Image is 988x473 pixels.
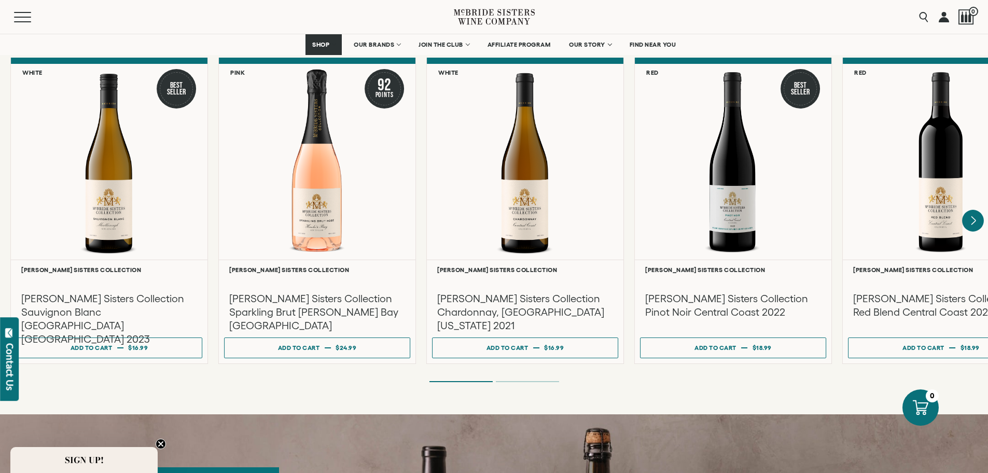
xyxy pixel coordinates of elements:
div: Add to cart [694,340,736,355]
a: White Best Seller McBride Sisters Collection SauvignonBlanc [PERSON_NAME] Sisters Collection [PER... [10,58,208,364]
button: Add to cart $16.99 [432,337,618,358]
a: FIND NEAR YOU [623,34,683,55]
h6: White [22,69,43,76]
li: Page dot 1 [429,381,493,382]
button: Close teaser [156,439,166,449]
a: AFFILIATE PROGRAM [481,34,558,55]
span: OUR BRANDS [354,41,394,48]
span: $24.99 [336,344,356,351]
span: FIND NEAR YOU [630,41,676,48]
h6: Pink [230,69,245,76]
h6: Red [854,69,867,76]
button: Next [962,210,984,232]
button: Mobile Menu Trigger [14,12,51,22]
span: $18.99 [961,344,980,351]
h6: [PERSON_NAME] Sisters Collection [645,266,821,273]
h6: Red [646,69,659,76]
a: JOIN THE CLUB [412,34,476,55]
a: White McBride Sisters Collection Chardonnay, Central Coast California [PERSON_NAME] Sisters Colle... [426,58,624,364]
div: SIGN UP!Close teaser [10,447,158,473]
div: Contact Us [5,343,15,390]
span: SIGN UP! [65,454,104,466]
h3: [PERSON_NAME] Sisters Collection Sauvignon Blanc [GEOGRAPHIC_DATA] [GEOGRAPHIC_DATA] 2023 [21,292,197,346]
button: Add to cart $18.99 [640,337,826,358]
a: OUR STORY [562,34,618,55]
span: SHOP [312,41,330,48]
h6: White [438,69,458,76]
span: JOIN THE CLUB [419,41,463,48]
span: $16.99 [544,344,564,351]
h6: [PERSON_NAME] Sisters Collection [229,266,405,273]
span: AFFILIATE PROGRAM [488,41,551,48]
h6: [PERSON_NAME] Sisters Collection [21,266,197,273]
h3: [PERSON_NAME] Sisters Collection Chardonnay, [GEOGRAPHIC_DATA][US_STATE] 2021 [437,292,613,332]
h6: [PERSON_NAME] Sisters Collection [437,266,613,273]
button: Add to cart $16.99 [16,337,202,358]
div: 0 [926,389,939,402]
div: Add to cart [486,340,528,355]
span: 0 [969,7,978,16]
button: Add to cart $24.99 [224,337,410,358]
a: Pink 92 Points McBride Sisters Collection Sparkling Brut Rose Hawke's Bay NV [PERSON_NAME] Sister... [218,58,416,364]
span: OUR STORY [569,41,605,48]
li: Page dot 2 [496,381,559,382]
span: $18.99 [753,344,772,351]
a: SHOP [305,34,342,55]
div: Add to cart [71,340,113,355]
span: $16.99 [128,344,148,351]
a: OUR BRANDS [347,34,407,55]
div: Add to cart [278,340,320,355]
a: Red Best Seller McBride Sisters Collection Central Coast Pinot Noir [PERSON_NAME] Sisters Collect... [634,58,832,364]
div: Add to cart [902,340,944,355]
h3: [PERSON_NAME] Sisters Collection Pinot Noir Central Coast 2022 [645,292,821,319]
h3: [PERSON_NAME] Sisters Collection Sparkling Brut [PERSON_NAME] Bay [GEOGRAPHIC_DATA] [229,292,405,332]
